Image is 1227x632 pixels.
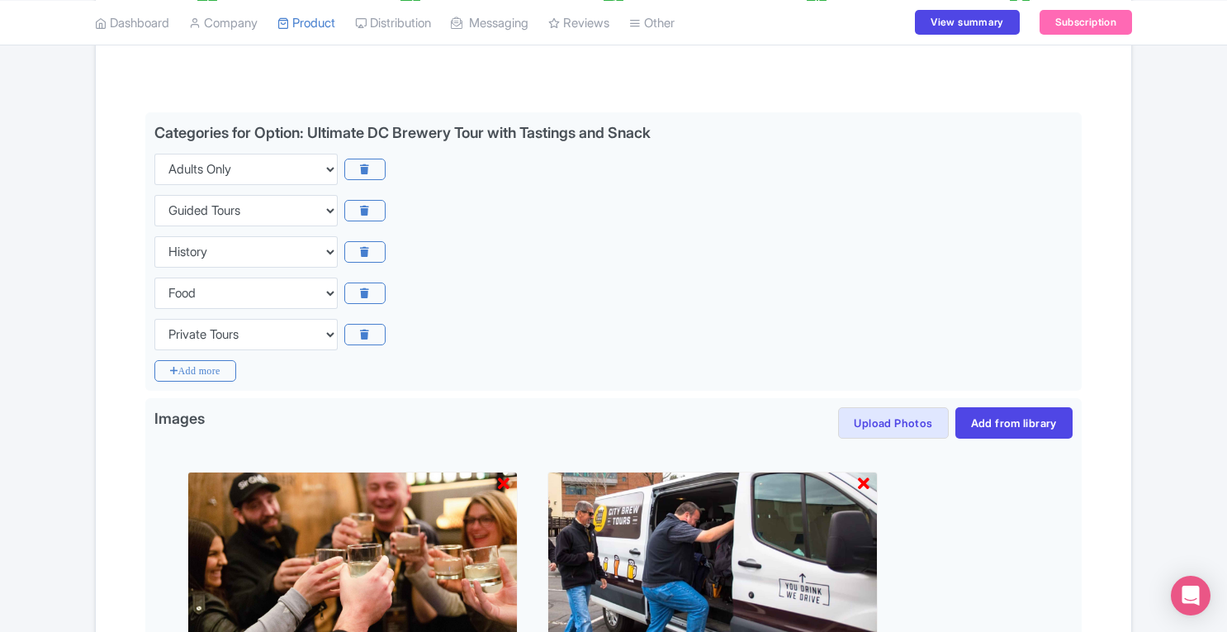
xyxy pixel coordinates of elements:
div: Categories for Option: Ultimate DC Brewery Tour with Tastings and Snack [154,124,651,141]
i: Add more [154,360,236,382]
span: Images [154,407,205,434]
button: Upload Photos [838,407,948,439]
a: Add from library [955,407,1073,439]
a: Subscription [1040,10,1132,35]
a: View summary [915,10,1019,35]
div: Open Intercom Messenger [1171,576,1210,615]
